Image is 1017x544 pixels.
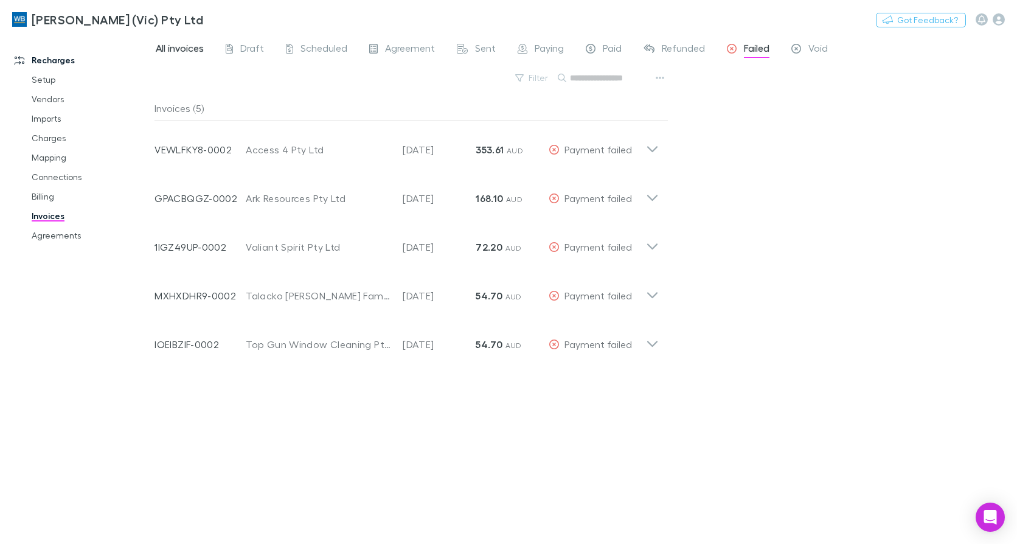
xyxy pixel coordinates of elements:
button: Got Feedback? [876,13,966,27]
p: 1IGZ49UP-0002 [154,240,246,254]
span: Failed [744,42,769,58]
p: VEWLFKY8-0002 [154,142,246,157]
a: Vendors [19,89,161,109]
p: [DATE] [403,337,476,352]
div: VEWLFKY8-0002Access 4 Pty Ltd[DATE]353.61 AUDPayment failed [145,120,668,169]
span: AUD [505,243,522,253]
a: Mapping [19,148,161,167]
div: Ark Resources Pty Ltd [246,191,390,206]
span: Payment failed [564,192,632,204]
span: Payment failed [564,338,632,350]
span: Scheduled [300,42,347,58]
div: 1IGZ49UP-0002Valiant Spirit Pty Ltd[DATE]72.20 AUDPayment failed [145,218,668,267]
span: AUD [506,195,522,204]
img: William Buck (Vic) Pty Ltd's Logo [12,12,27,27]
p: MXHXDHR9-0002 [154,288,246,303]
span: Refunded [662,42,705,58]
strong: 54.70 [476,290,502,302]
p: IOEIBZIF-0002 [154,337,246,352]
span: Payment failed [564,144,632,155]
span: Void [808,42,828,58]
span: Agreement [385,42,435,58]
div: MXHXDHR9-0002Talacko [PERSON_NAME] Family Trust[DATE]54.70 AUDPayment failed [145,267,668,315]
strong: 72.20 [476,241,502,253]
p: [DATE] [403,240,476,254]
a: Imports [19,109,161,128]
span: Sent [475,42,496,58]
span: Draft [240,42,264,58]
span: AUD [507,146,523,155]
a: Billing [19,187,161,206]
div: Valiant Spirit Pty Ltd [246,240,390,254]
div: Access 4 Pty Ltd [246,142,390,157]
div: IOEIBZIF-0002Top Gun Window Cleaning Pty Ltd[DATE]54.70 AUDPayment failed [145,315,668,364]
span: Paying [535,42,564,58]
a: Connections [19,167,161,187]
a: Setup [19,70,161,89]
button: Filter [509,71,555,85]
span: AUD [505,292,522,301]
span: Payment failed [564,241,632,253]
a: Agreements [19,226,161,245]
div: Talacko [PERSON_NAME] Family Trust [246,288,390,303]
span: Payment failed [564,290,632,301]
span: AUD [505,341,522,350]
div: GPACBQGZ-0002Ark Resources Pty Ltd[DATE]168.10 AUDPayment failed [145,169,668,218]
div: Top Gun Window Cleaning Pty Ltd [246,337,390,352]
div: Open Intercom Messenger [976,503,1005,532]
h3: [PERSON_NAME] (Vic) Pty Ltd [32,12,203,27]
strong: 168.10 [476,192,503,204]
a: [PERSON_NAME] (Vic) Pty Ltd [5,5,210,34]
strong: 54.70 [476,338,502,350]
a: Invoices [19,206,161,226]
strong: 353.61 [476,144,504,156]
span: All invoices [156,42,204,58]
p: [DATE] [403,142,476,157]
a: Recharges [2,51,161,70]
p: GPACBQGZ-0002 [154,191,246,206]
p: [DATE] [403,288,476,303]
span: Paid [603,42,622,58]
a: Charges [19,128,161,148]
p: [DATE] [403,191,476,206]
